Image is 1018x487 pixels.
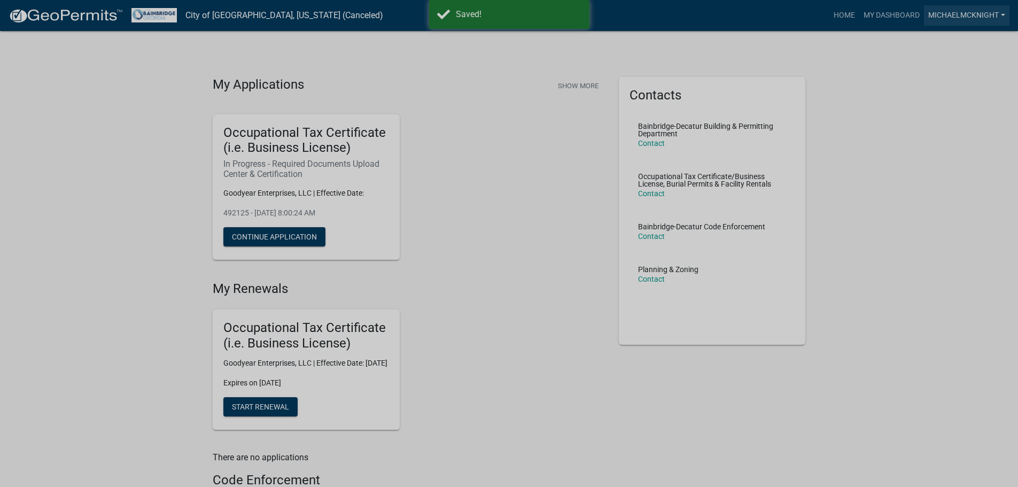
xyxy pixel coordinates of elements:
[638,223,765,230] p: Bainbridge-Decatur Code Enforcement
[638,122,787,137] p: Bainbridge-Decatur Building & Permitting Department
[223,227,325,246] button: Continue Application
[223,397,298,416] button: Start Renewal
[829,5,859,26] a: Home
[185,6,383,25] a: City of [GEOGRAPHIC_DATA], [US_STATE] (Canceled)
[924,5,1009,26] a: michaelmcknight
[638,232,665,241] a: Contact
[554,77,603,95] button: Show More
[638,189,665,198] a: Contact
[213,281,603,438] wm-registration-list-section: My Renewals
[223,358,389,369] p: Goodyear Enterprises, LLC | Effective Date: [DATE]
[223,159,389,179] h6: In Progress - Required Documents Upload Center & Certification
[213,451,603,464] p: There are no applications
[223,188,389,199] p: Goodyear Enterprises, LLC | Effective Date:
[638,139,665,148] a: Contact
[213,77,304,93] h4: My Applications
[630,88,795,103] h5: Contacts
[131,8,177,22] img: City of Bainbridge, Georgia (Canceled)
[456,8,581,21] div: Saved!
[223,125,389,156] h5: Occupational Tax Certificate (i.e. Business License)
[213,281,603,297] h4: My Renewals
[859,5,924,26] a: My Dashboard
[223,377,389,389] p: Expires on [DATE]
[638,173,787,188] p: Occupational Tax Certificate/Business License, Burial Permits & Facility Rentals
[638,266,698,273] p: Planning & Zoning
[223,207,389,219] p: 492125 - [DATE] 8:00:24 AM
[232,402,289,411] span: Start Renewal
[638,275,665,283] a: Contact
[223,320,389,351] h5: Occupational Tax Certificate (i.e. Business License)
